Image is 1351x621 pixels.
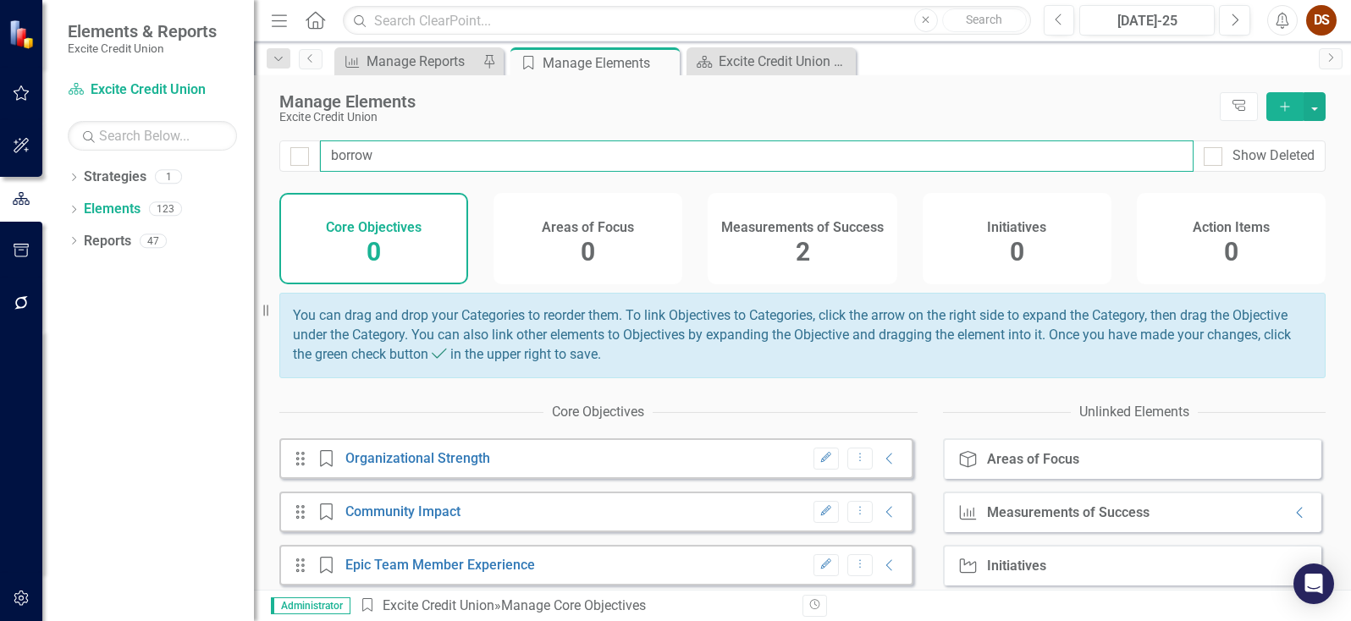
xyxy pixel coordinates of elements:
[271,597,350,614] span: Administrator
[68,41,217,55] small: Excite Credit Union
[581,237,595,267] span: 0
[1010,237,1024,267] span: 0
[84,232,131,251] a: Reports
[68,121,237,151] input: Search Below...
[68,80,237,100] a: Excite Credit Union
[1085,11,1209,31] div: [DATE]-25
[987,558,1046,574] div: Initiatives
[383,597,494,613] a: Excite Credit Union
[84,200,141,219] a: Elements
[68,21,217,41] span: Elements & Reports
[345,503,460,519] a: Community Impact
[320,140,1194,172] input: Filter Elements...
[1232,146,1315,166] div: Show Deleted
[279,111,1211,124] div: Excite Credit Union
[542,220,634,235] h4: Areas of Focus
[543,52,675,74] div: Manage Elements
[719,51,852,72] div: Excite Credit Union Board Book
[1306,5,1337,36] button: DS
[796,237,810,267] span: 2
[8,18,39,49] img: ClearPoint Strategy
[367,237,381,267] span: 0
[279,92,1211,111] div: Manage Elements
[1293,563,1334,604] div: Open Intercom Messenger
[326,220,422,235] h4: Core Objectives
[345,450,490,466] a: Organizational Strength
[691,51,852,72] a: Excite Credit Union Board Book
[345,557,535,573] a: Epic Team Member Experience
[84,168,146,187] a: Strategies
[1224,237,1238,267] span: 0
[1079,403,1189,422] div: Unlinked Elements
[149,202,182,217] div: 123
[339,51,478,72] a: Manage Reports
[367,51,478,72] div: Manage Reports
[155,170,182,184] div: 1
[1193,220,1270,235] h4: Action Items
[987,220,1046,235] h4: Initiatives
[359,596,790,616] div: » Manage Core Objectives
[966,13,1002,26] span: Search
[987,505,1150,520] div: Measurements of Success
[1079,5,1215,36] button: [DATE]-25
[942,8,1027,32] button: Search
[140,234,167,248] div: 47
[279,293,1326,378] div: You can drag and drop your Categories to reorder them. To link Objectives to Categories, click th...
[987,452,1079,467] div: Areas of Focus
[552,403,644,422] div: Core Objectives
[343,6,1030,36] input: Search ClearPoint...
[721,220,884,235] h4: Measurements of Success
